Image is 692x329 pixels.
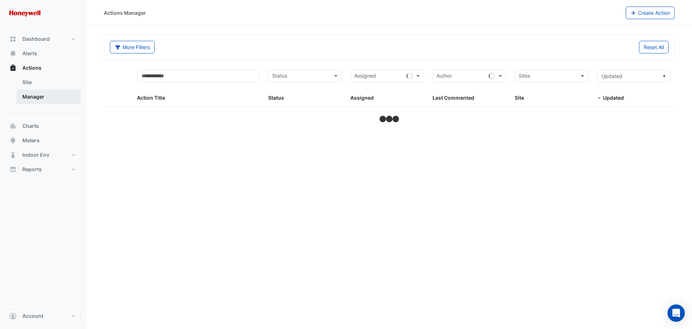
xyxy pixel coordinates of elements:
[22,64,41,72] span: Actions
[602,73,622,79] span: Updated
[22,312,43,320] span: Account
[667,304,685,322] div: Open Intercom Messenger
[626,7,675,19] button: Create Action
[22,166,42,173] span: Reports
[22,122,39,130] span: Charts
[9,50,17,57] app-icon: Alerts
[268,95,284,101] span: Status
[9,137,17,144] app-icon: Meters
[9,35,17,43] app-icon: Dashboard
[17,90,81,104] a: Manager
[6,61,81,75] button: Actions
[9,166,17,173] app-icon: Reports
[6,46,81,61] button: Alerts
[350,95,374,101] span: Assigned
[515,95,524,101] span: Site
[6,148,81,162] button: Indoor Env
[22,50,37,57] span: Alerts
[22,35,50,43] span: Dashboard
[597,70,670,82] button: Updated
[6,32,81,46] button: Dashboard
[6,119,81,133] button: Charts
[22,151,49,159] span: Indoor Env
[17,75,81,90] a: Site
[6,133,81,148] button: Meters
[110,41,155,53] button: More Filters
[22,137,40,144] span: Meters
[432,95,474,101] span: Last Commented
[603,95,624,101] span: Updated
[104,9,146,17] div: Actions Manager
[9,64,17,72] app-icon: Actions
[9,6,41,20] img: Company Logo
[9,151,17,159] app-icon: Indoor Env
[6,162,81,177] button: Reports
[137,95,165,101] span: Action Title
[639,41,669,53] button: Reset All
[6,75,81,107] div: Actions
[6,309,81,323] button: Account
[9,122,17,130] app-icon: Charts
